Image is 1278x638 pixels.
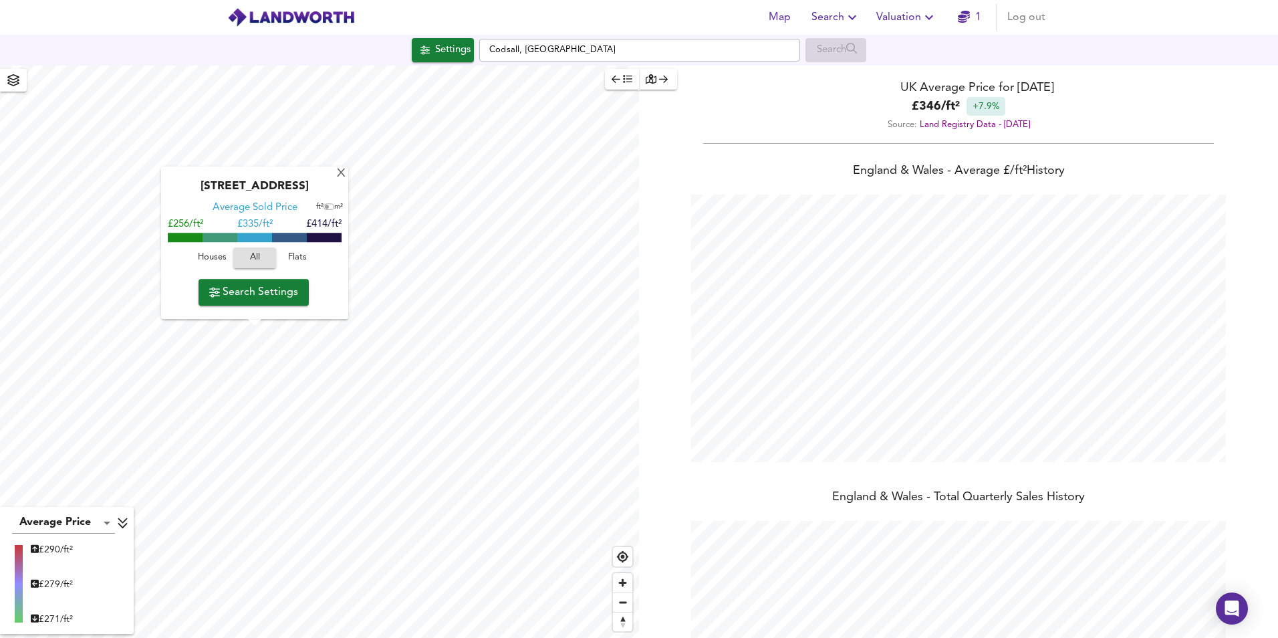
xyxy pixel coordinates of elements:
img: logo [227,7,355,27]
button: Log out [1002,4,1051,31]
button: Houses [190,248,233,269]
span: m² [334,204,343,211]
div: +7.9% [967,97,1005,116]
span: £ 335/ft² [237,220,273,230]
span: Search [811,8,860,27]
span: Houses [194,251,230,266]
span: ft² [316,204,324,211]
div: Open Intercom Messenger [1216,593,1248,625]
div: Settings [435,41,471,59]
a: 1 [958,8,981,27]
div: [STREET_ADDRESS] [168,181,342,202]
button: Zoom in [613,573,632,593]
span: Flats [279,251,315,266]
div: UK Average Price for [DATE] [639,79,1278,97]
button: All [233,248,276,269]
div: Average Sold Price [213,202,297,215]
span: Map [763,8,795,27]
span: Valuation [876,8,937,27]
button: Valuation [871,4,942,31]
span: £414/ft² [306,220,342,230]
button: Search Settings [199,279,309,306]
a: Land Registry Data - [DATE] [920,120,1030,129]
button: Reset bearing to north [613,612,632,631]
div: England & Wales - Total Quarterly Sales History [639,489,1278,508]
div: Average Price [12,512,115,534]
button: Find my location [613,547,632,566]
input: Enter a location... [479,39,800,62]
div: Click to configure Search Settings [412,38,474,62]
span: All [240,251,269,266]
span: Search Settings [209,283,298,302]
button: Zoom out [613,593,632,612]
div: £ 279/ft² [31,578,73,591]
span: Log out [1007,8,1045,27]
button: Flats [276,248,319,269]
button: Map [758,4,801,31]
b: £ 346 / ft² [912,98,960,116]
button: 1 [948,4,991,31]
span: Zoom out [613,593,632,612]
button: Settings [412,38,474,62]
div: Enable a Source before running a Search [805,38,866,62]
div: England & Wales - Average £/ ft² History [639,163,1278,181]
button: Search [806,4,866,31]
div: Source: [639,116,1278,134]
div: X [336,168,347,181]
span: £256/ft² [168,220,203,230]
div: £ 290/ft² [31,543,73,556]
div: £ 271/ft² [31,613,73,626]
